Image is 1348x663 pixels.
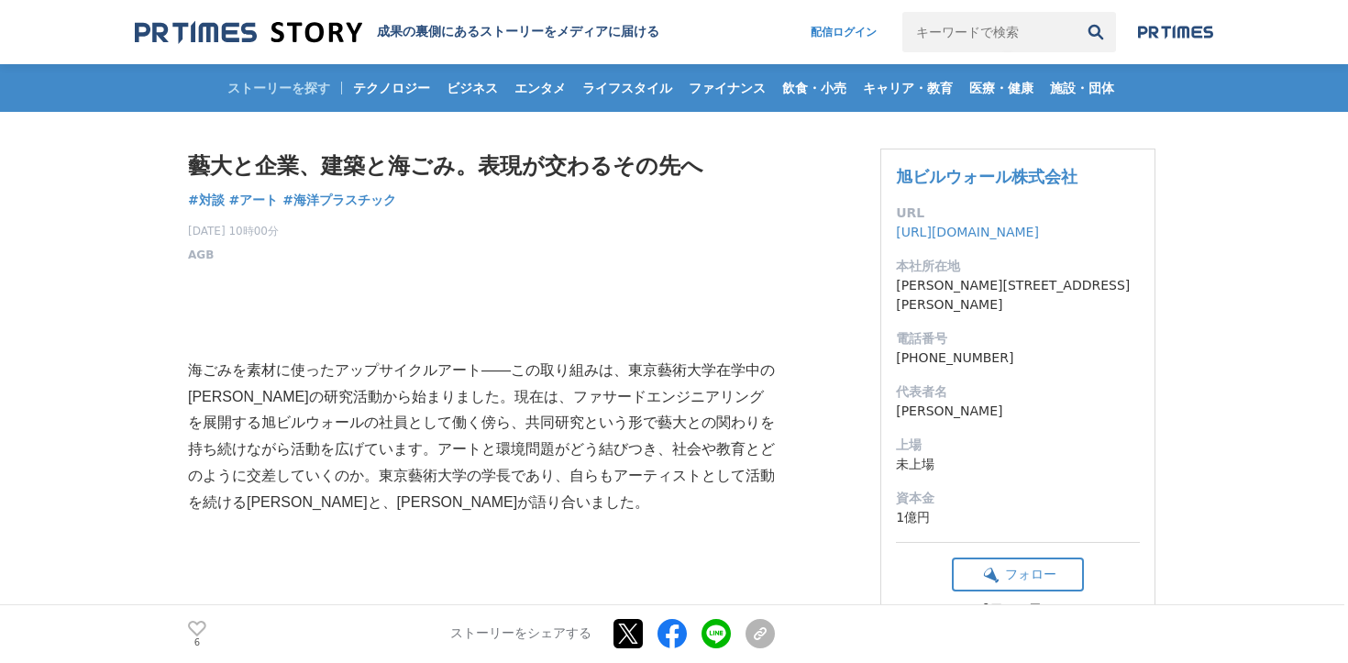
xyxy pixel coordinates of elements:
[229,192,279,208] span: #アート
[188,149,775,183] h1: 藝大と企業、建築と海ごみ。表現が交わるその先へ
[507,80,573,96] span: エンタメ
[575,80,680,96] span: ライフスタイル
[439,80,505,96] span: ビジネス
[188,247,214,263] a: AGB
[896,402,1140,421] dd: [PERSON_NAME]
[135,20,362,45] img: 成果の裏側にあるストーリーをメディアに届ける
[346,64,437,112] a: テクノロジー
[896,276,1140,315] dd: [PERSON_NAME][STREET_ADDRESS][PERSON_NAME]
[1138,25,1213,39] img: prtimes
[1043,80,1121,96] span: 施設・団体
[346,80,437,96] span: テクノロジー
[188,192,225,208] span: #対談
[681,64,773,112] a: ファイナンス
[1043,64,1121,112] a: 施設・団体
[856,80,960,96] span: キャリア・教育
[135,20,659,45] a: 成果の裏側にあるストーリーをメディアに届ける 成果の裏側にあるストーリーをメディアに届ける
[896,329,1140,348] dt: 電話番号
[439,64,505,112] a: ビジネス
[896,167,1077,186] a: 旭ビルウォール株式会社
[962,80,1041,96] span: 医療・健康
[188,638,206,647] p: 6
[282,192,396,208] span: #海洋プラスチック
[902,12,1076,52] input: キーワードで検索
[896,204,1140,223] dt: URL
[1076,12,1116,52] button: 検索
[896,348,1140,368] dd: [PHONE_NUMBER]
[952,558,1084,591] button: フォロー
[775,64,854,112] a: 飲食・小売
[952,601,1084,617] div: 0フォロワー
[856,64,960,112] a: キャリア・教育
[896,382,1140,402] dt: 代表者名
[282,191,396,210] a: #海洋プラスチック
[450,626,591,643] p: ストーリーをシェアする
[188,358,775,516] p: 海ごみを素材に使ったアップサイクルアート——この取り組みは、東京藝術大学在学中の[PERSON_NAME]の研究活動から始まりました。現在は、ファサードエンジニアリングを展開する旭ビルウォールの...
[229,191,279,210] a: #アート
[896,225,1039,239] a: [URL][DOMAIN_NAME]
[575,64,680,112] a: ライフスタイル
[681,80,773,96] span: ファイナンス
[792,12,895,52] a: 配信ログイン
[896,436,1140,455] dt: 上場
[188,223,279,239] span: [DATE] 10時00分
[896,455,1140,474] dd: 未上場
[188,191,225,210] a: #対談
[896,257,1140,276] dt: 本社所在地
[775,80,854,96] span: 飲食・小売
[507,64,573,112] a: エンタメ
[896,489,1140,508] dt: 資本金
[962,64,1041,112] a: 医療・健康
[896,508,1140,527] dd: 1億円
[377,24,659,40] h2: 成果の裏側にあるストーリーをメディアに届ける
